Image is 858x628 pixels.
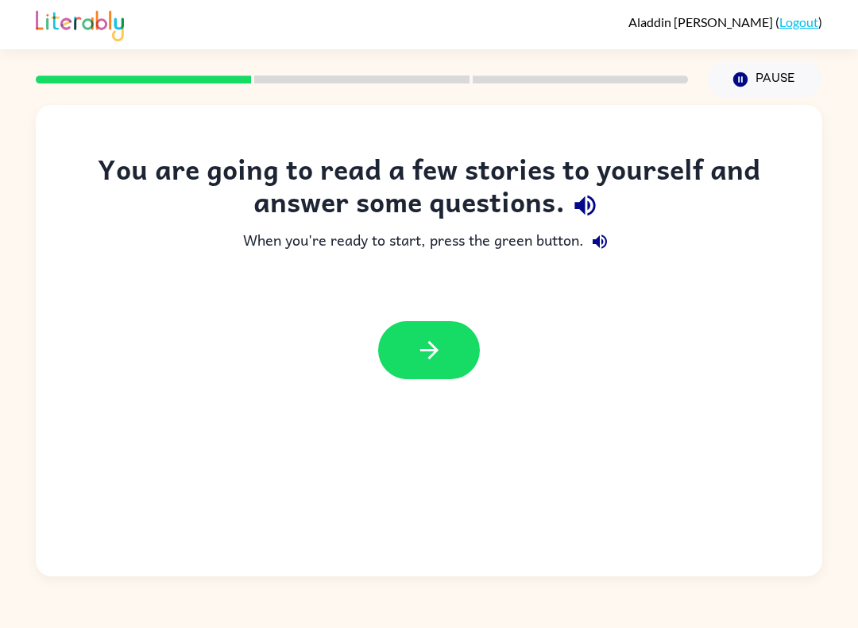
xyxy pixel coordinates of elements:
div: When you're ready to start, press the green button. [68,226,790,258]
img: Literably [36,6,124,41]
span: Aladdin [PERSON_NAME] [628,14,775,29]
div: ( ) [628,14,822,29]
div: You are going to read a few stories to yourself and answer some questions. [68,153,790,226]
button: Pause [707,61,822,98]
a: Logout [779,14,818,29]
